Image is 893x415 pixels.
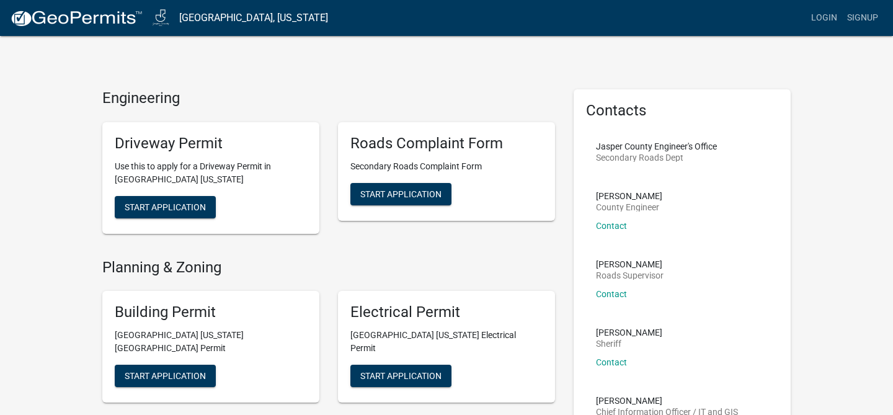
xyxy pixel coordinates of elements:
[115,135,307,153] h5: Driveway Permit
[115,365,216,387] button: Start Application
[102,259,555,277] h4: Planning & Zoning
[153,9,169,26] img: Jasper County, Iowa
[350,183,451,205] button: Start Application
[102,89,555,107] h4: Engineering
[360,189,442,199] span: Start Application
[350,329,543,355] p: [GEOGRAPHIC_DATA] [US_STATE] Electrical Permit
[596,289,627,299] a: Contact
[596,328,662,337] p: [PERSON_NAME]
[125,371,206,381] span: Start Application
[596,203,662,212] p: County Engineer
[806,6,842,30] a: Login
[596,339,662,348] p: Sheriff
[179,7,328,29] a: [GEOGRAPHIC_DATA], [US_STATE]
[596,260,664,269] p: [PERSON_NAME]
[596,357,627,367] a: Contact
[350,160,543,173] p: Secondary Roads Complaint Form
[596,271,664,280] p: Roads Supervisor
[596,396,738,405] p: [PERSON_NAME]
[115,196,216,218] button: Start Application
[596,192,662,200] p: [PERSON_NAME]
[596,142,717,151] p: Jasper County Engineer's Office
[586,102,778,120] h5: Contacts
[125,202,206,212] span: Start Application
[596,153,717,162] p: Secondary Roads Dept
[115,303,307,321] h5: Building Permit
[350,135,543,153] h5: Roads Complaint Form
[360,371,442,381] span: Start Application
[596,221,627,231] a: Contact
[350,303,543,321] h5: Electrical Permit
[842,6,883,30] a: Signup
[350,365,451,387] button: Start Application
[115,160,307,186] p: Use this to apply for a Driveway Permit in [GEOGRAPHIC_DATA] [US_STATE]
[115,329,307,355] p: [GEOGRAPHIC_DATA] [US_STATE][GEOGRAPHIC_DATA] Permit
